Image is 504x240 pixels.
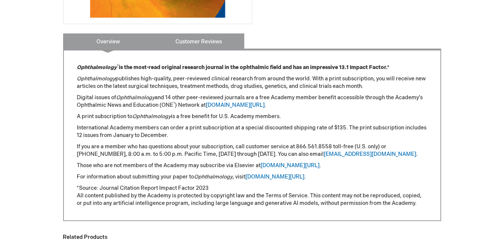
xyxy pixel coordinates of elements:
div: All content published by the Academy is protected by copyright law and the Terms of Service. This... [77,64,427,207]
p: publishes high-quality, peer-reviewed clinical research from around the world. With a print subsc... [77,75,427,90]
em: Ophthalmology [77,75,116,82]
sup: ® [174,102,175,106]
p: A print subscription to is a free benefit for U.S. Academy members. [77,113,427,120]
em: Ophthalmology [133,113,171,120]
p: If you are a member who has questions about your subscription, call customer service at 866.561.8... [77,143,427,158]
p: International Academy members can order a print subscription at a special discounted shipping rat... [77,124,427,139]
p: For information about submitting your paper to , visit . [77,173,427,181]
em: Ophthalmology [194,174,233,180]
em: Ophthalmology [116,94,155,101]
a: [DOMAIN_NAME][URL] [246,174,305,180]
a: Overview [63,34,154,49]
a: [DOMAIN_NAME][URL] [206,102,265,108]
a: [EMAIL_ADDRESS][DOMAIN_NAME] [324,151,417,157]
em: Ophthalmology [77,64,117,71]
p: *Source: Journal Citation Report Impact Factor 2023 [77,185,427,192]
strong: is the most-read original research journal in the ophthalmic field and has an impressive 13.1 Imp... [77,64,390,71]
p: Digital issues of and 14 other peer-reviewed journals are a free Academy member benefit accessibl... [77,94,427,109]
sup: ® [117,64,119,68]
a: Customer Reviews [154,34,244,49]
p: Those who are not members of the Academy may subscribe via Elsevier at . [77,162,427,169]
a: [DOMAIN_NAME][URL] [261,162,320,169]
